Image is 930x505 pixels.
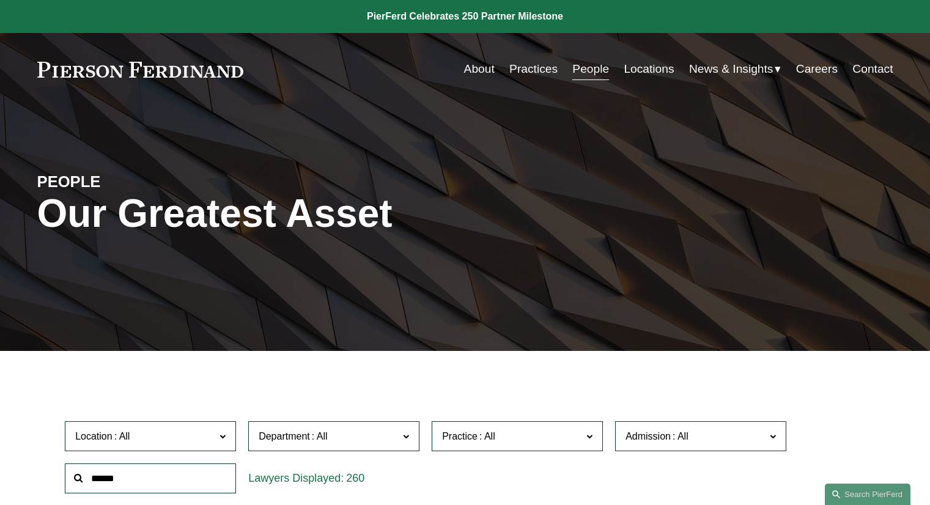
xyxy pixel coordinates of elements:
[825,484,910,505] a: Search this site
[624,57,674,81] a: Locations
[37,172,251,191] h4: PEOPLE
[75,431,113,441] span: Location
[572,57,609,81] a: People
[259,431,310,441] span: Department
[689,57,781,81] a: folder dropdown
[509,57,558,81] a: Practices
[464,57,495,81] a: About
[626,431,671,441] span: Admission
[689,59,773,80] span: News & Insights
[346,472,364,484] span: 260
[37,191,608,236] h1: Our Greatest Asset
[852,57,893,81] a: Contact
[796,57,838,81] a: Careers
[442,431,478,441] span: Practice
